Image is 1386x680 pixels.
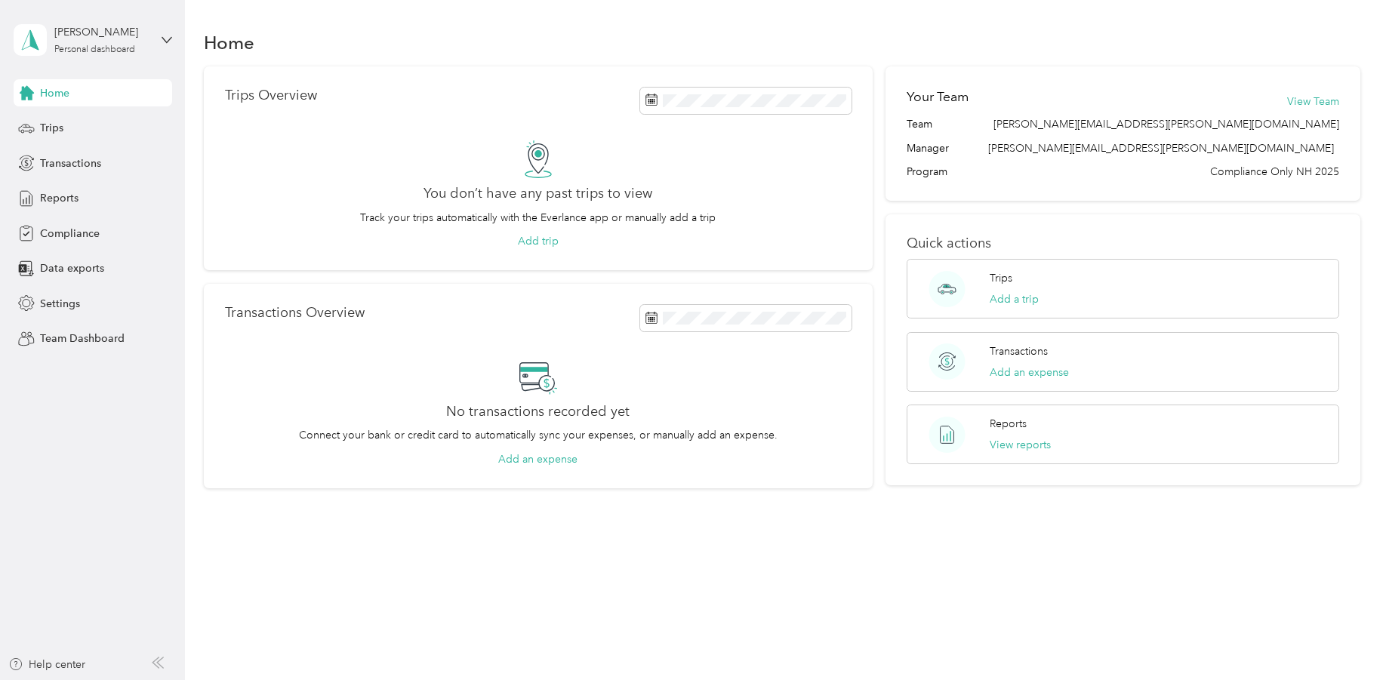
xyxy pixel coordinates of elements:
[40,331,125,346] span: Team Dashboard
[360,210,716,226] p: Track your trips automatically with the Everlance app or manually add a trip
[990,416,1027,432] p: Reports
[40,120,63,136] span: Trips
[8,657,85,672] button: Help center
[423,186,652,202] h2: You don’t have any past trips to view
[54,24,149,40] div: [PERSON_NAME]
[40,155,101,171] span: Transactions
[1210,164,1339,180] span: Compliance Only NH 2025
[990,343,1048,359] p: Transactions
[990,437,1051,453] button: View reports
[907,235,1338,251] p: Quick actions
[993,116,1339,132] span: [PERSON_NAME][EMAIL_ADDRESS][PERSON_NAME][DOMAIN_NAME]
[988,142,1334,155] span: [PERSON_NAME][EMAIL_ADDRESS][PERSON_NAME][DOMAIN_NAME]
[40,85,69,101] span: Home
[40,296,80,312] span: Settings
[225,305,365,321] p: Transactions Overview
[225,88,317,103] p: Trips Overview
[40,260,104,276] span: Data exports
[446,404,630,420] h2: No transactions recorded yet
[907,164,947,180] span: Program
[990,365,1069,380] button: Add an expense
[40,226,100,242] span: Compliance
[498,451,577,467] button: Add an expense
[990,270,1012,286] p: Trips
[990,291,1039,307] button: Add a trip
[1301,595,1386,680] iframe: Everlance-gr Chat Button Frame
[907,88,969,106] h2: Your Team
[54,45,135,54] div: Personal dashboard
[40,190,79,206] span: Reports
[518,233,559,249] button: Add trip
[907,140,949,156] span: Manager
[1287,94,1339,109] button: View Team
[907,116,932,132] span: Team
[204,35,254,51] h1: Home
[299,427,778,443] p: Connect your bank or credit card to automatically sync your expenses, or manually add an expense.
